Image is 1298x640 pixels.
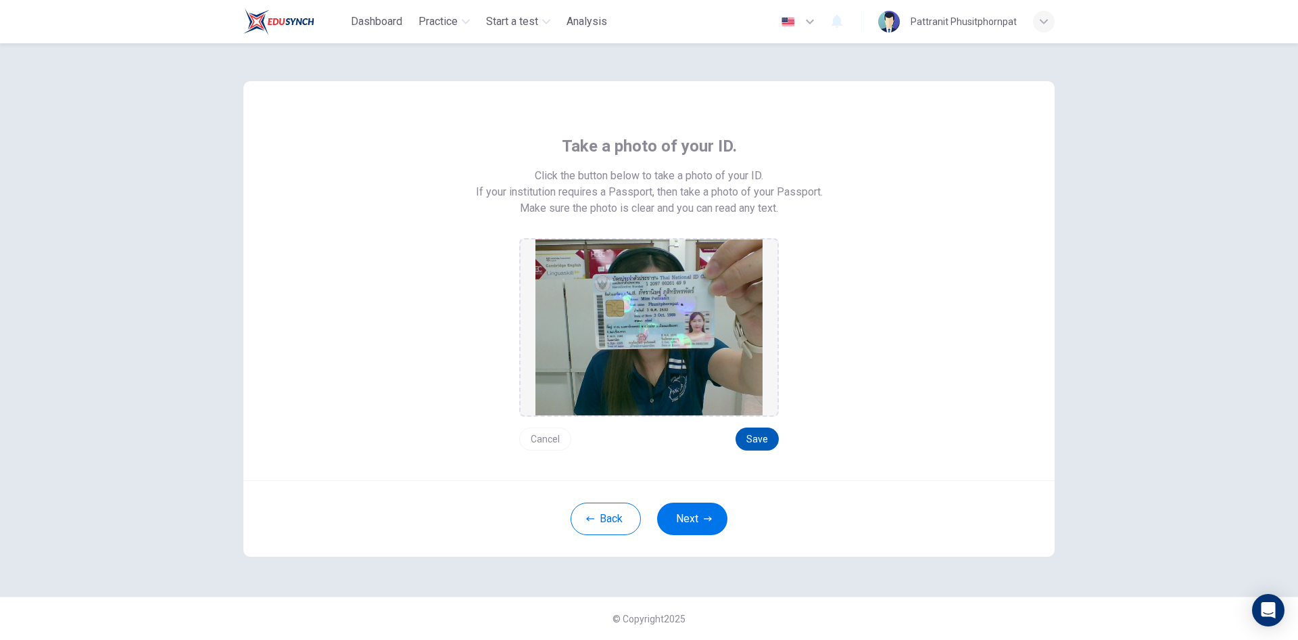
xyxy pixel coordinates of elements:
span: Dashboard [351,14,402,30]
button: Next [657,503,727,535]
span: Start a test [486,14,538,30]
button: Start a test [481,9,556,34]
div: Open Intercom Messenger [1252,594,1284,626]
span: © Copyright 2025 [612,614,686,624]
img: en [779,17,796,27]
img: Train Test logo [243,8,314,35]
button: Cancel [519,428,571,451]
button: Analysis [561,9,612,34]
span: Practice [418,14,458,30]
a: Train Test logo [243,8,345,35]
span: Take a photo of your ID. [562,135,737,157]
button: Save [736,428,779,451]
button: Practice [413,9,475,34]
button: Dashboard [345,9,408,34]
div: Pattranit Phusitphornpat [911,14,1017,30]
img: preview screemshot [535,239,763,415]
span: Make sure the photo is clear and you can read any text. [520,200,778,216]
span: Analysis [567,14,607,30]
img: Profile picture [878,11,900,32]
button: Back [571,503,641,535]
span: Click the button below to take a photo of your ID. If your institution requires a Passport, then ... [476,168,823,200]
